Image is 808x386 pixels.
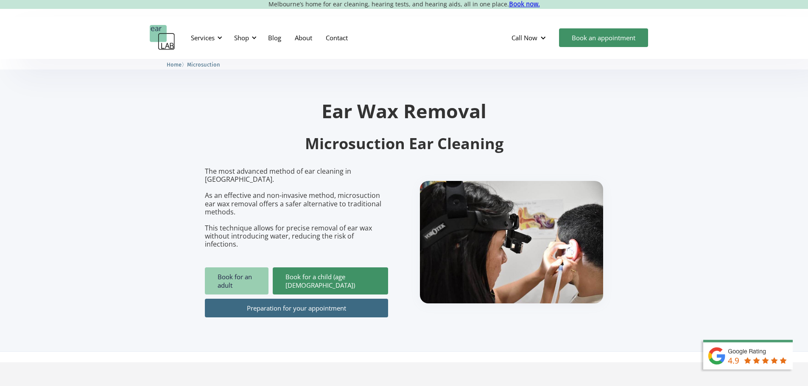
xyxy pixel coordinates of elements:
a: Microsuction [187,60,220,68]
div: Call Now [505,25,555,50]
div: Services [186,25,225,50]
span: Microsuction [187,61,220,68]
a: About [288,25,319,50]
div: Shop [229,25,259,50]
div: Services [191,33,215,42]
a: Home [167,60,182,68]
a: Contact [319,25,355,50]
h1: Ear Wax Removal [205,101,604,120]
a: home [150,25,175,50]
a: Book for an adult [205,267,268,294]
li: 〉 [167,60,187,69]
a: Book for a child (age [DEMOGRAPHIC_DATA]) [273,267,388,294]
a: Book an appointment [559,28,648,47]
p: The most advanced method of ear cleaning in [GEOGRAPHIC_DATA]. As an effective and non-invasive m... [205,167,388,249]
a: Preparation for your appointment [205,299,388,317]
a: Blog [261,25,288,50]
div: Call Now [512,33,537,42]
img: boy getting ear checked. [420,181,603,303]
h2: Microsuction Ear Cleaning [205,134,604,154]
div: Shop [234,33,249,42]
span: Home [167,61,182,68]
